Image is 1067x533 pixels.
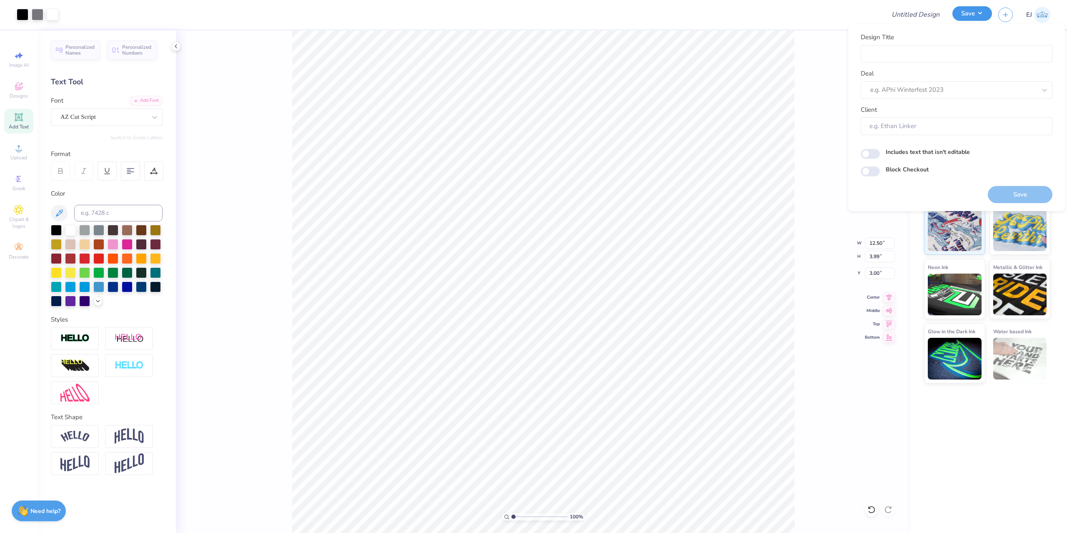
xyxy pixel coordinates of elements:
[928,263,948,272] span: Neon Ink
[928,327,975,336] span: Glow in the Dark Ink
[952,6,992,21] button: Save
[9,62,29,68] span: Image AI
[993,327,1032,336] span: Water based Ink
[60,334,90,343] img: Stroke
[115,333,144,344] img: Shadow
[9,254,29,260] span: Decorate
[865,321,880,327] span: Top
[928,209,982,251] img: Standard
[993,263,1042,272] span: Metallic & Glitter Ink
[861,117,1052,135] input: e.g. Ethan Linker
[115,453,144,474] img: Rise
[65,44,95,56] span: Personalized Names
[51,412,163,422] div: Text Shape
[10,154,27,161] span: Upload
[993,274,1047,315] img: Metallic & Glitter Ink
[60,431,90,442] img: Arc
[861,33,894,42] label: Design Title
[1026,7,1050,23] a: EJ
[1034,7,1050,23] img: Edgardo Jr
[30,507,60,515] strong: Need help?
[9,123,29,130] span: Add Text
[993,338,1047,380] img: Water based Ink
[51,189,163,199] div: Color
[1026,10,1032,20] span: EJ
[60,384,90,402] img: Free Distort
[865,334,880,340] span: Bottom
[928,274,982,315] img: Neon Ink
[928,338,982,380] img: Glow in the Dark Ink
[886,148,970,156] label: Includes text that isn't editable
[10,93,28,99] span: Designs
[60,359,90,372] img: 3d Illusion
[115,428,144,444] img: Arch
[122,44,152,56] span: Personalized Numbers
[865,308,880,314] span: Middle
[570,513,583,520] span: 100 %
[60,455,90,472] img: Flag
[13,185,25,192] span: Greek
[4,216,33,229] span: Clipart & logos
[865,294,880,300] span: Center
[861,69,874,78] label: Deal
[51,315,163,324] div: Styles
[51,149,163,159] div: Format
[886,165,929,174] label: Block Checkout
[885,6,946,23] input: Untitled Design
[861,105,877,115] label: Client
[74,205,163,221] input: e.g. 7428 c
[130,96,163,106] div: Add Font
[110,134,163,141] button: Switch to Greek Letters
[51,76,163,88] div: Text Tool
[115,361,144,370] img: Negative Space
[51,96,63,106] label: Font
[993,209,1047,251] img: Puff Ink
